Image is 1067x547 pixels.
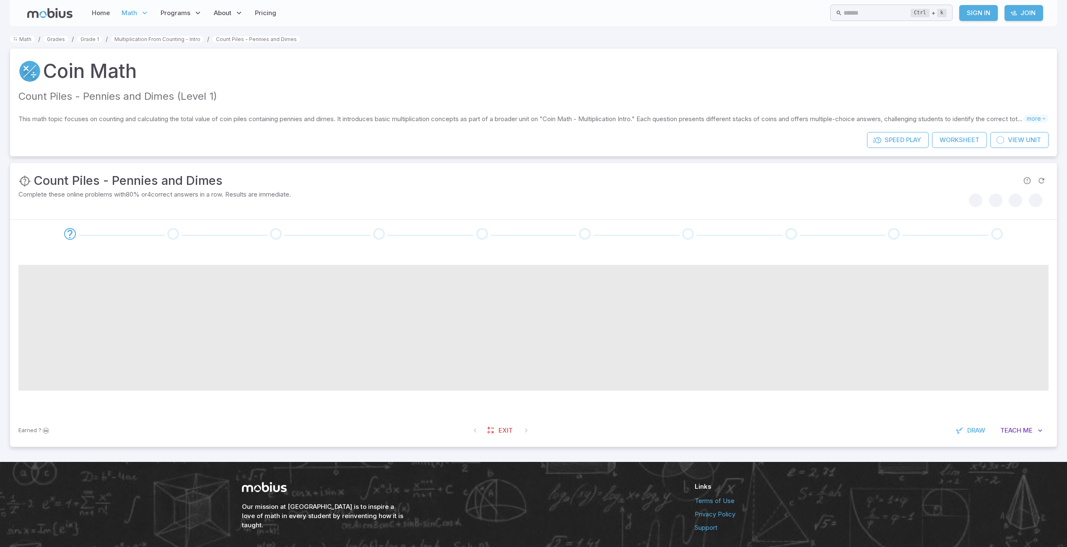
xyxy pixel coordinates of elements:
a: Support [695,523,826,532]
h6: Links [695,482,826,491]
div: Go to the next question [991,228,1003,240]
div: Go to the next question [373,228,385,240]
h6: Our mission at [GEOGRAPHIC_DATA] is to inspire a love of math in every student by reinventing how... [242,502,405,530]
div: Go to the next question [167,228,179,240]
a: Worksheet [932,132,987,148]
a: Pricing [252,3,279,23]
a: Multiplication From Counting - Intro [111,36,204,42]
a: ViewUnit [990,132,1049,148]
span: Teach [1000,426,1021,435]
a: Math [10,36,35,42]
li: / [72,34,74,44]
button: Draw [951,423,991,438]
a: Sign In [959,5,998,21]
a: Terms of Use [695,496,826,506]
a: Grade 1 [77,36,102,42]
span: Math [122,8,137,18]
div: Go to the next question [270,228,282,240]
span: Play [906,135,921,145]
a: SpeedPlay [867,132,929,148]
h3: Count Piles - Pennies and Dimes [34,171,223,190]
span: Exit [498,426,513,435]
span: On Latest Question [519,423,534,438]
a: Count Piles - Pennies and Dimes [213,36,300,42]
nav: breadcrumb [10,34,1057,44]
span: View [1008,135,1024,145]
a: Join [1005,5,1043,21]
a: Grades [44,36,68,42]
li: / [38,34,40,44]
span: Unit [1026,135,1041,145]
a: Multiply/Divide [18,60,41,83]
button: TeachMe [994,423,1049,438]
span: On First Question [467,423,483,438]
div: Go to the next question [785,228,797,240]
div: + [911,8,947,18]
span: Me [1023,426,1033,435]
span: About [214,8,231,18]
div: Go to the next question [888,228,900,240]
kbd: k [937,9,947,17]
div: Go to the next question [682,228,694,240]
span: Report an issue with the question [1020,174,1034,188]
span: Speed [885,135,904,145]
p: Complete these online problems with 80 % or 4 correct answers in a row. Results are immediate. [18,190,447,199]
a: Home [89,3,112,23]
span: ? [39,426,42,435]
span: Programs [161,8,190,18]
div: Go to the next question [64,228,76,240]
span: Refresh Question [1034,174,1049,188]
li: / [207,34,209,44]
p: Count Piles - Pennies and Dimes (Level 1) [18,89,1049,104]
span: Draw [967,426,985,435]
a: Privacy Policy [695,510,826,519]
div: Go to the next question [476,228,488,240]
div: Go to the next question [579,228,591,240]
a: Coin Math [43,57,137,86]
p: Sign In to earn Mobius dollars [18,426,50,435]
kbd: Ctrl [911,9,929,17]
span: Earned [18,426,37,435]
a: Exit [483,423,519,438]
li: / [106,34,108,44]
p: This math topic focuses on counting and calculating the total value of coin piles containing penn... [18,114,1023,124]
